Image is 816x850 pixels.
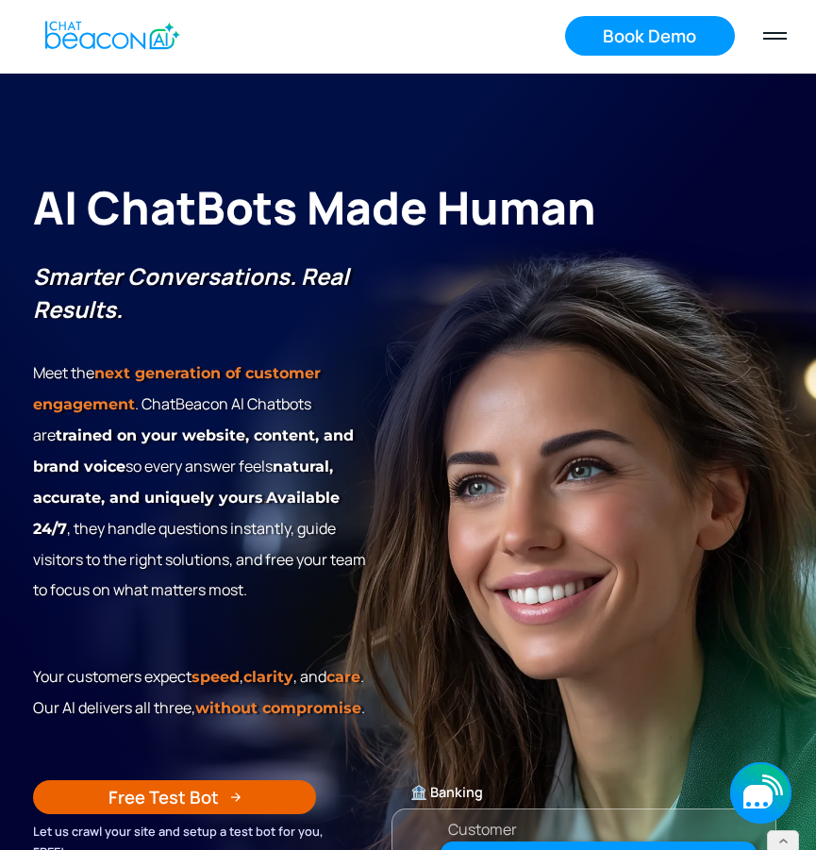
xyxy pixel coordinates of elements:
strong: next generation of customer engagement [33,364,321,413]
div: Free Test Bot [108,785,219,809]
span: . [33,458,340,538]
a: Book Demo [565,16,735,56]
strong: trained on your website, content, and brand voice [33,426,354,475]
span: clarity [243,668,293,686]
p: Meet the . ChatBeacon Al Chatbots are so every answer feels , they handle questions instantly, gu... [33,261,379,605]
strong: Smarter Conversations. Real Results. [33,260,349,325]
a: home [29,12,191,58]
span: care [326,668,360,686]
img: Arrow [230,792,241,803]
span: without compromise [195,699,361,717]
div: Customer [448,816,517,842]
div: 🏦 Banking [392,779,775,806]
a: Free Test Bot [33,780,316,814]
p: Your customers expect , , and . Our Al delivers all three, . [33,661,379,724]
strong: speed [192,668,240,686]
h1: AI ChatBots Made Human [33,177,725,238]
div: Book Demo [603,24,696,48]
